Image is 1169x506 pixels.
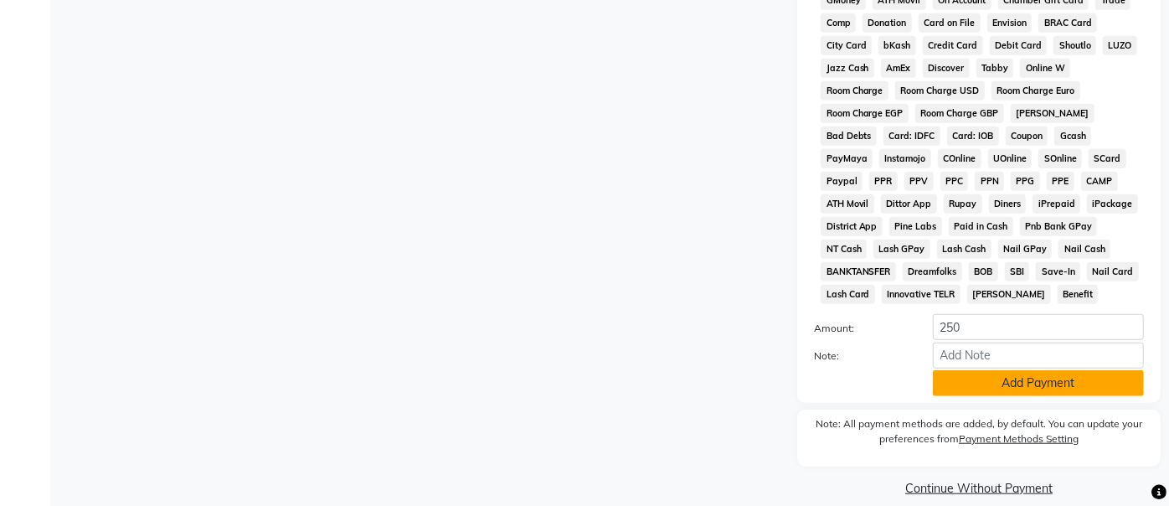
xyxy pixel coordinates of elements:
[821,172,863,191] span: Paypal
[915,104,1004,123] span: Room Charge GBP
[919,13,981,33] span: Card on File
[904,172,934,191] span: PPV
[923,59,970,78] span: Discover
[998,240,1053,259] span: Nail GPay
[821,285,875,304] span: Lash Card
[923,36,983,55] span: Credit Card
[1011,104,1094,123] span: [PERSON_NAME]
[938,149,981,168] span: COnline
[821,149,873,168] span: PayMaya
[1006,126,1048,146] span: Coupon
[959,431,1079,447] label: Payment Methods Setting
[882,285,960,304] span: Innovative TELR
[1033,194,1080,214] span: iPrepaid
[1081,172,1118,191] span: CAMP
[801,321,919,336] label: Amount:
[949,217,1013,236] span: Paid in Cash
[881,194,937,214] span: Dittor App
[814,416,1144,453] label: Note: All payment methods are added, by default. You can update your preferences from
[1058,285,1099,304] span: Benefit
[976,59,1014,78] span: Tabby
[940,172,969,191] span: PPC
[878,36,916,55] span: bKash
[1038,13,1097,33] span: BRAC Card
[1053,36,1096,55] span: Shoutlo
[821,194,874,214] span: ATH Movil
[933,343,1144,369] input: Add Note
[821,126,877,146] span: Bad Debts
[991,81,1080,101] span: Room Charge Euro
[895,81,985,101] span: Room Charge USD
[944,194,982,214] span: Rupay
[821,217,883,236] span: District App
[933,314,1144,340] input: Amount
[1087,262,1139,281] span: Nail Card
[903,262,962,281] span: Dreamfolks
[821,81,888,101] span: Room Charge
[937,240,991,259] span: Lash Cash
[1020,59,1070,78] span: Online W
[1011,172,1040,191] span: PPG
[1087,194,1138,214] span: iPackage
[821,240,867,259] span: NT Cash
[863,13,912,33] span: Donation
[821,262,896,281] span: BANKTANSFER
[969,262,998,281] span: BOB
[1089,149,1126,168] span: SCard
[1005,262,1030,281] span: SBI
[1038,149,1082,168] span: SOnline
[933,370,1144,396] button: Add Payment
[967,285,1051,304] span: [PERSON_NAME]
[987,13,1033,33] span: Envision
[1020,217,1098,236] span: Pnb Bank GPay
[821,13,856,33] span: Comp
[821,104,909,123] span: Room Charge EGP
[801,349,919,364] label: Note:
[975,172,1004,191] span: PPN
[988,149,1033,168] span: UOnline
[873,240,930,259] span: Lash GPay
[947,126,999,146] span: Card: IOB
[881,59,916,78] span: AmEx
[883,126,940,146] span: Card: IDFC
[1103,36,1137,55] span: LUZO
[801,480,1157,498] a: Continue Without Payment
[990,36,1048,55] span: Debit Card
[879,149,931,168] span: Instamojo
[1036,262,1080,281] span: Save-In
[1047,172,1074,191] span: PPE
[889,217,942,236] span: Pine Labs
[869,172,898,191] span: PPR
[989,194,1027,214] span: Diners
[1058,240,1110,259] span: Nail Cash
[821,36,872,55] span: City Card
[821,59,874,78] span: Jazz Cash
[1054,126,1091,146] span: Gcash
